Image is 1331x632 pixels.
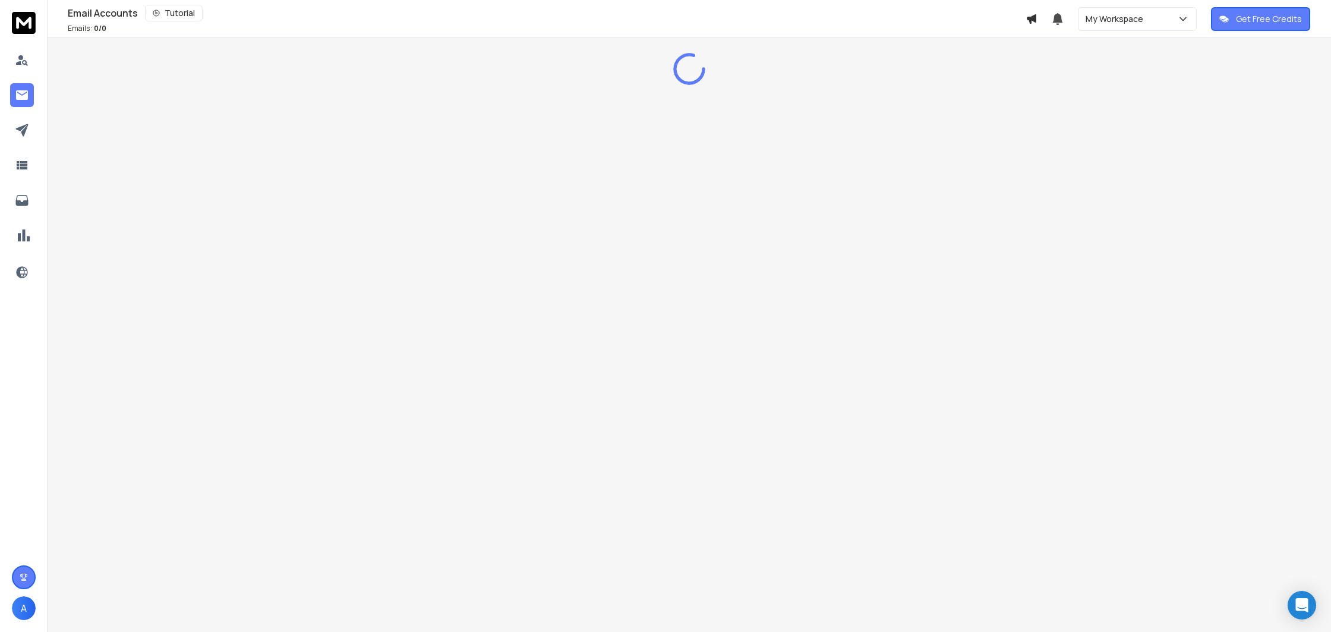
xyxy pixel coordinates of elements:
[1288,591,1316,620] div: Open Intercom Messenger
[68,5,1026,21] div: Email Accounts
[1086,13,1148,25] p: My Workspace
[94,23,106,33] span: 0 / 0
[68,24,106,33] p: Emails :
[1211,7,1310,31] button: Get Free Credits
[12,596,36,620] button: A
[1236,13,1302,25] p: Get Free Credits
[145,5,203,21] button: Tutorial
